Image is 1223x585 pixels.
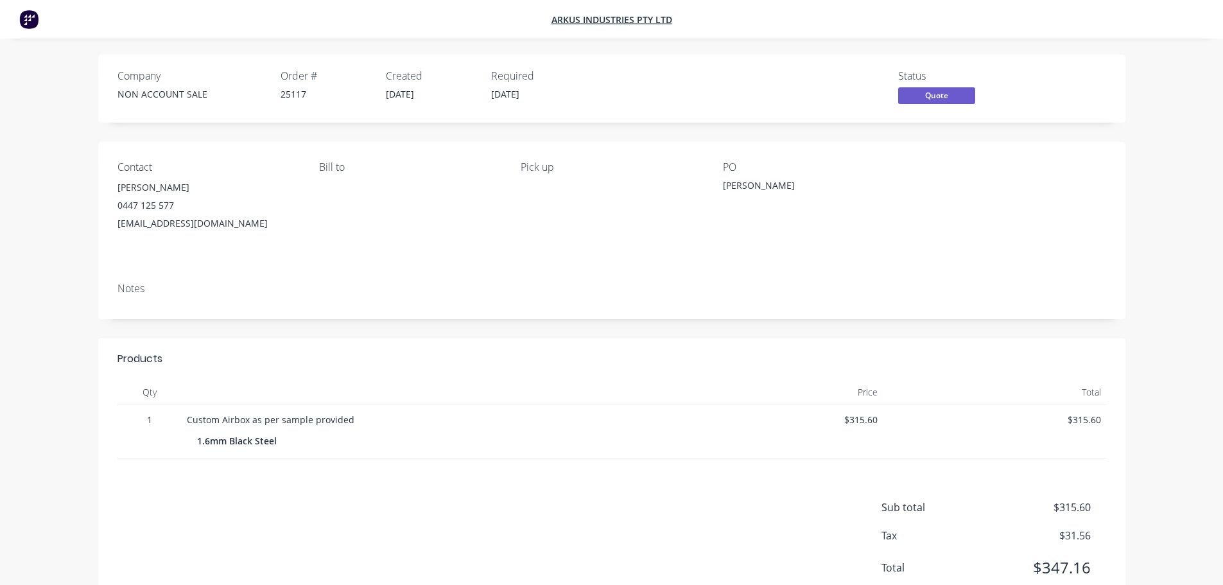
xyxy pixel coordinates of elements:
div: [PERSON_NAME] [723,179,883,196]
span: 1 [123,413,177,426]
div: Price [660,380,883,405]
span: Sub total [881,500,996,515]
div: Order # [281,70,370,82]
span: $315.60 [888,413,1101,426]
div: [PERSON_NAME] [117,179,299,196]
div: Contact [117,161,299,173]
div: Required [491,70,581,82]
span: $315.60 [665,413,878,426]
span: Total [881,560,996,575]
span: Tax [881,528,996,543]
span: $315.60 [995,500,1090,515]
div: Notes [117,283,1106,295]
div: [EMAIL_ADDRESS][DOMAIN_NAME] [117,214,299,232]
a: ARKUS INDUSTRIES PTY LTD [551,13,672,26]
div: 1.6mm Black Steel [197,432,282,450]
div: Total [883,380,1106,405]
span: [DATE] [491,88,519,100]
div: 0447 125 577 [117,196,299,214]
div: Products [117,351,162,367]
div: PO [723,161,904,173]
div: 25117 [281,87,370,101]
span: $347.16 [995,556,1090,579]
span: Custom Airbox as per sample provided [187,414,354,426]
div: Pick up [521,161,702,173]
div: NON ACCOUNT SALE [117,87,265,101]
span: $31.56 [995,528,1090,543]
div: Qty [117,380,182,405]
div: Status [898,70,994,82]
div: [PERSON_NAME]0447 125 577[EMAIL_ADDRESS][DOMAIN_NAME] [117,179,299,232]
div: Created [386,70,476,82]
span: Quote [898,87,975,103]
div: Company [117,70,265,82]
div: Bill to [319,161,500,173]
img: Factory [19,10,39,29]
span: [DATE] [386,88,414,100]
